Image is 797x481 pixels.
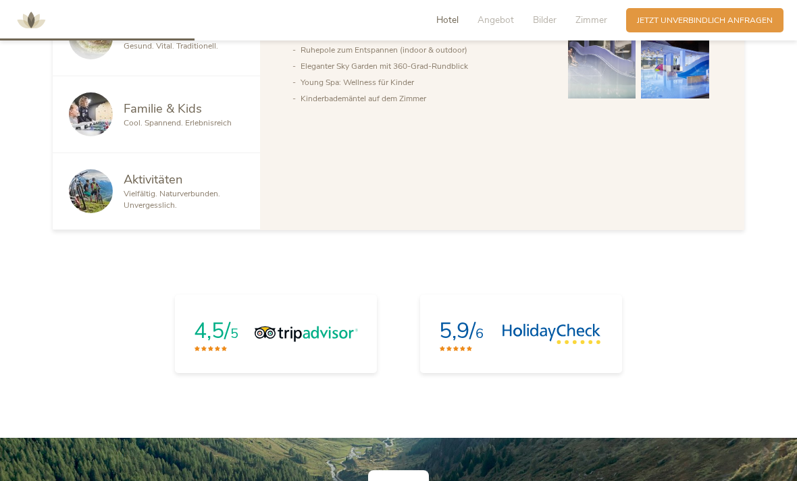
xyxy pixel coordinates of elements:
[124,100,202,117] span: Familie & Kids
[637,15,773,26] span: Jetzt unverbindlich anfragen
[124,40,218,51] span: Gesund. Vital. Traditionell.
[301,58,546,74] li: Eleganter Sky Garden mit 360-Grad-Rundblick
[439,316,475,345] span: 5,9/
[124,117,232,128] span: Cool. Spannend. Erlebnisreich
[575,13,607,26] span: Zimmer
[420,295,622,374] a: 5,9/6HolidayCheck
[301,90,546,107] li: Kinderbademäntel auf dem Zimmer
[502,324,601,344] img: HolidayCheck
[478,13,514,26] span: Angebot
[475,324,484,343] span: 6
[11,16,51,24] a: AMONTI & LUNARIS Wellnessresort
[301,42,546,58] li: Ruhepole zum Entspannen (indoor & outdoor)
[230,324,238,343] span: 5
[255,324,358,344] img: Tripadvisor
[533,13,557,26] span: Bilder
[436,13,459,26] span: Hotel
[301,74,546,90] li: Young Spa: Wellness für Kinder
[175,295,377,374] a: 4,5/5Tripadvisor
[124,188,220,210] span: Vielfältig. Naturverbunden. Unvergesslich.
[124,171,182,188] span: Aktivitäten
[194,316,230,345] span: 4,5/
